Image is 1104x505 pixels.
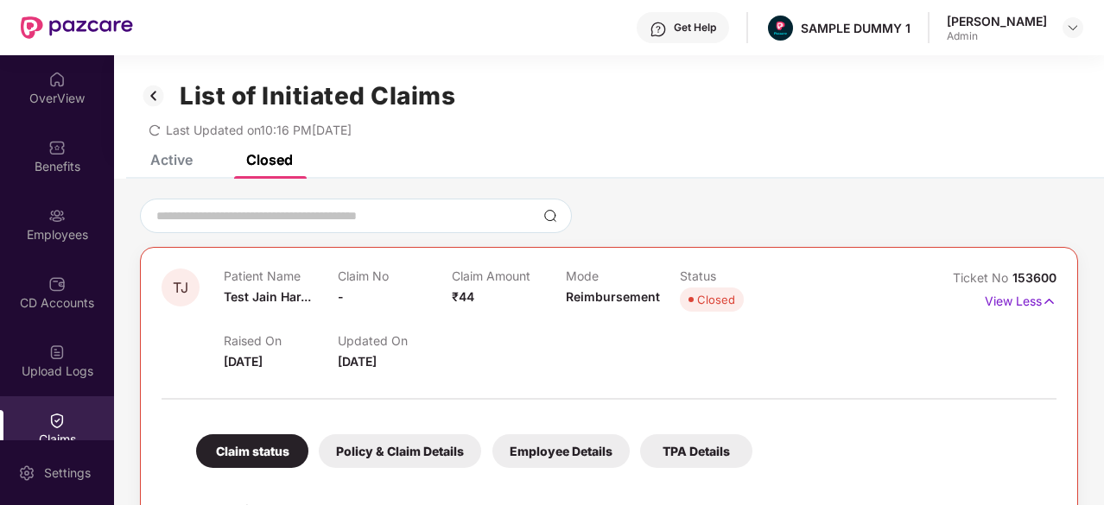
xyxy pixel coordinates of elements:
p: Claim No [338,268,452,283]
span: - [338,289,344,304]
p: Claim Amount [452,268,566,283]
div: Closed [697,291,735,308]
span: TJ [173,281,188,295]
div: Admin [947,29,1047,43]
img: svg+xml;base64,PHN2ZyB4bWxucz0iaHR0cDovL3d3dy53My5vcmcvMjAwMC9zdmciIHdpZHRoPSIxNyIgaGVpZ2h0PSIxNy... [1042,292,1056,311]
img: svg+xml;base64,PHN2ZyBpZD0iQ2xhaW0iIHhtbG5zPSJodHRwOi8vd3d3LnczLm9yZy8yMDAwL3N2ZyIgd2lkdGg9IjIwIi... [48,412,66,429]
p: Raised On [224,333,338,348]
div: Policy & Claim Details [319,434,481,468]
span: [DATE] [338,354,377,369]
p: Patient Name [224,268,338,283]
img: svg+xml;base64,PHN2ZyBpZD0iQ0RfQWNjb3VudHMiIGRhdGEtbmFtZT0iQ0QgQWNjb3VudHMiIHhtbG5zPSJodHRwOi8vd3... [48,275,66,293]
div: Claim status [196,434,308,468]
img: Pazcare_Alternative_logo-01-01.png [768,16,793,41]
img: svg+xml;base64,PHN2ZyBpZD0iQmVuZWZpdHMiIHhtbG5zPSJodHRwOi8vd3d3LnczLm9yZy8yMDAwL3N2ZyIgd2lkdGg9Ij... [48,139,66,156]
span: Last Updated on 10:16 PM[DATE] [166,123,352,137]
img: svg+xml;base64,PHN2ZyBpZD0iSGVscC0zMngzMiIgeG1sbnM9Imh0dHA6Ly93d3cudzMub3JnLzIwMDAvc3ZnIiB3aWR0aD... [650,21,667,38]
img: svg+xml;base64,PHN2ZyBpZD0iU2V0dGluZy0yMHgyMCIgeG1sbnM9Imh0dHA6Ly93d3cudzMub3JnLzIwMDAvc3ZnIiB3aW... [18,464,35,482]
span: Reimbursement [566,289,660,304]
img: svg+xml;base64,PHN2ZyB3aWR0aD0iMzIiIGhlaWdodD0iMzIiIHZpZXdCb3g9IjAgMCAzMiAzMiIgZmlsbD0ibm9uZSIgeG... [140,81,168,110]
img: New Pazcare Logo [21,16,133,39]
div: Active [150,151,193,168]
div: Employee Details [492,434,630,468]
img: svg+xml;base64,PHN2ZyBpZD0iVXBsb2FkX0xvZ3MiIGRhdGEtbmFtZT0iVXBsb2FkIExvZ3MiIHhtbG5zPSJodHRwOi8vd3... [48,344,66,361]
h1: List of Initiated Claims [180,81,455,110]
img: svg+xml;base64,PHN2ZyBpZD0iRW1wbG95ZWVzIiB4bWxucz0iaHR0cDovL3d3dy53My5vcmcvMjAwMC9zdmciIHdpZHRoPS... [48,207,66,224]
p: Status [680,268,794,283]
div: Settings [39,464,96,482]
span: Ticket No [953,270,1012,285]
div: Get Help [674,21,716,35]
div: SAMPLE DUMMY 1 [801,20,910,36]
div: [PERSON_NAME] [947,13,1047,29]
span: 153600 [1012,270,1056,285]
span: redo [149,123,161,137]
p: Mode [566,268,680,283]
img: svg+xml;base64,PHN2ZyBpZD0iU2VhcmNoLTMyeDMyIiB4bWxucz0iaHR0cDovL3d3dy53My5vcmcvMjAwMC9zdmciIHdpZH... [543,209,557,223]
span: Test Jain Har... [224,289,311,304]
div: TPA Details [640,434,752,468]
span: [DATE] [224,354,263,369]
div: Closed [246,151,293,168]
p: Updated On [338,333,452,348]
img: svg+xml;base64,PHN2ZyBpZD0iRHJvcGRvd24tMzJ4MzIiIHhtbG5zPSJodHRwOi8vd3d3LnczLm9yZy8yMDAwL3N2ZyIgd2... [1066,21,1080,35]
p: View Less [985,287,1056,311]
img: svg+xml;base64,PHN2ZyBpZD0iSG9tZSIgeG1sbnM9Imh0dHA6Ly93d3cudzMub3JnLzIwMDAvc3ZnIiB3aWR0aD0iMjAiIG... [48,71,66,88]
span: ₹44 [452,289,474,304]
